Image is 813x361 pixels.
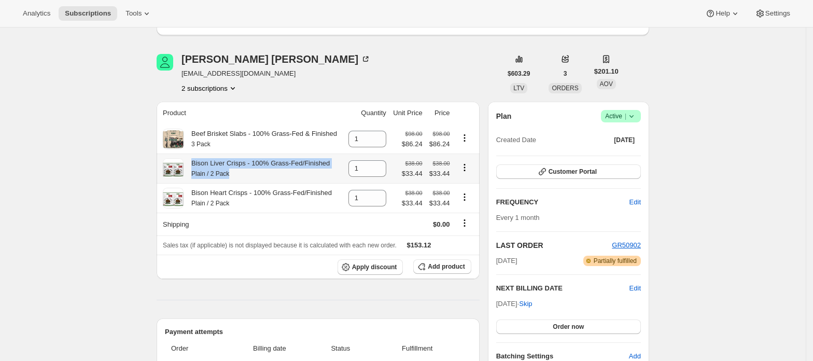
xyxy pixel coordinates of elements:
button: Skip [513,296,538,312]
span: [EMAIL_ADDRESS][DOMAIN_NAME] [181,68,371,79]
button: Product actions [456,162,473,173]
span: 3 [564,70,567,78]
span: $33.44 [429,169,450,179]
span: Skip [519,299,532,309]
button: Tools [119,6,158,21]
button: Add product [413,259,471,274]
button: Analytics [17,6,57,21]
span: Status [318,343,363,354]
small: 3 Pack [191,141,211,148]
span: [DATE] [614,136,635,144]
span: Every 1 month [496,214,540,221]
small: Plain / 2 Pack [191,200,229,207]
button: Product actions [456,132,473,144]
button: Edit [629,283,641,294]
button: Edit [623,194,647,211]
span: Help [716,9,730,18]
button: Customer Portal [496,164,641,179]
th: Shipping [157,213,344,235]
th: Price [426,102,453,124]
button: Shipping actions [456,217,473,229]
span: Billing date [228,343,312,354]
span: $0.00 [433,220,450,228]
button: 3 [557,66,573,81]
img: product img [163,158,184,179]
span: AOV [600,80,613,88]
span: $33.44 [402,169,423,179]
button: Order now [496,320,641,334]
small: $38.00 [432,160,450,166]
button: $603.29 [501,66,536,81]
th: Order [165,337,225,360]
span: $86.24 [429,139,450,149]
span: Subscriptions [65,9,111,18]
span: ORDERS [552,85,578,92]
h2: Payment attempts [165,327,471,337]
img: product img [163,188,184,209]
span: $33.44 [429,198,450,209]
th: Quantity [344,102,389,124]
th: Unit Price [389,102,426,124]
span: [DATE] · [496,300,532,308]
span: [DATE] [496,256,517,266]
button: Apply discount [338,259,403,275]
img: product img [163,129,184,149]
div: Bison Liver Crisps - 100% Grass-Fed/Finished [184,158,330,179]
span: $201.10 [594,66,619,77]
span: Analytics [23,9,50,18]
span: | [625,112,626,120]
div: Bison Heart Crisps - 100% Grass-Fed/Finished [184,188,332,209]
button: Settings [749,6,796,21]
div: [PERSON_NAME] [PERSON_NAME] [181,54,371,64]
span: $33.44 [402,198,423,209]
span: Apply discount [352,263,397,271]
h2: LAST ORDER [496,240,612,251]
span: LTV [513,85,524,92]
span: Fulfillment [370,343,465,354]
h2: FREQUENCY [496,197,629,207]
span: Created Date [496,135,536,145]
small: $98.00 [432,131,450,137]
span: Sales tax (if applicable) is not displayed because it is calculated with each new order. [163,242,397,249]
span: Bradley Marlow [157,54,173,71]
span: Tools [125,9,142,18]
button: Product actions [456,191,473,203]
small: Plain / 2 Pack [191,170,229,177]
span: Add product [428,262,465,271]
button: Subscriptions [59,6,117,21]
span: $86.24 [402,139,423,149]
small: $38.00 [405,160,423,166]
button: GR50902 [612,240,641,251]
span: Active [605,111,637,121]
button: [DATE] [608,133,641,147]
a: GR50902 [612,241,641,249]
small: $98.00 [405,131,423,137]
span: Partially fulfilled [594,257,637,265]
div: Beef Brisket Slabs - 100% Grass-Fed & Finished [184,129,337,149]
h2: Plan [496,111,512,121]
span: Customer Portal [549,168,597,176]
span: Order now [553,323,584,331]
span: Settings [765,9,790,18]
span: Edit [629,197,641,207]
button: Help [699,6,746,21]
small: $38.00 [405,190,423,196]
small: $38.00 [432,190,450,196]
button: Product actions [181,83,238,93]
span: $153.12 [407,241,431,249]
span: $603.29 [508,70,530,78]
h2: NEXT BILLING DATE [496,283,629,294]
th: Product [157,102,344,124]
